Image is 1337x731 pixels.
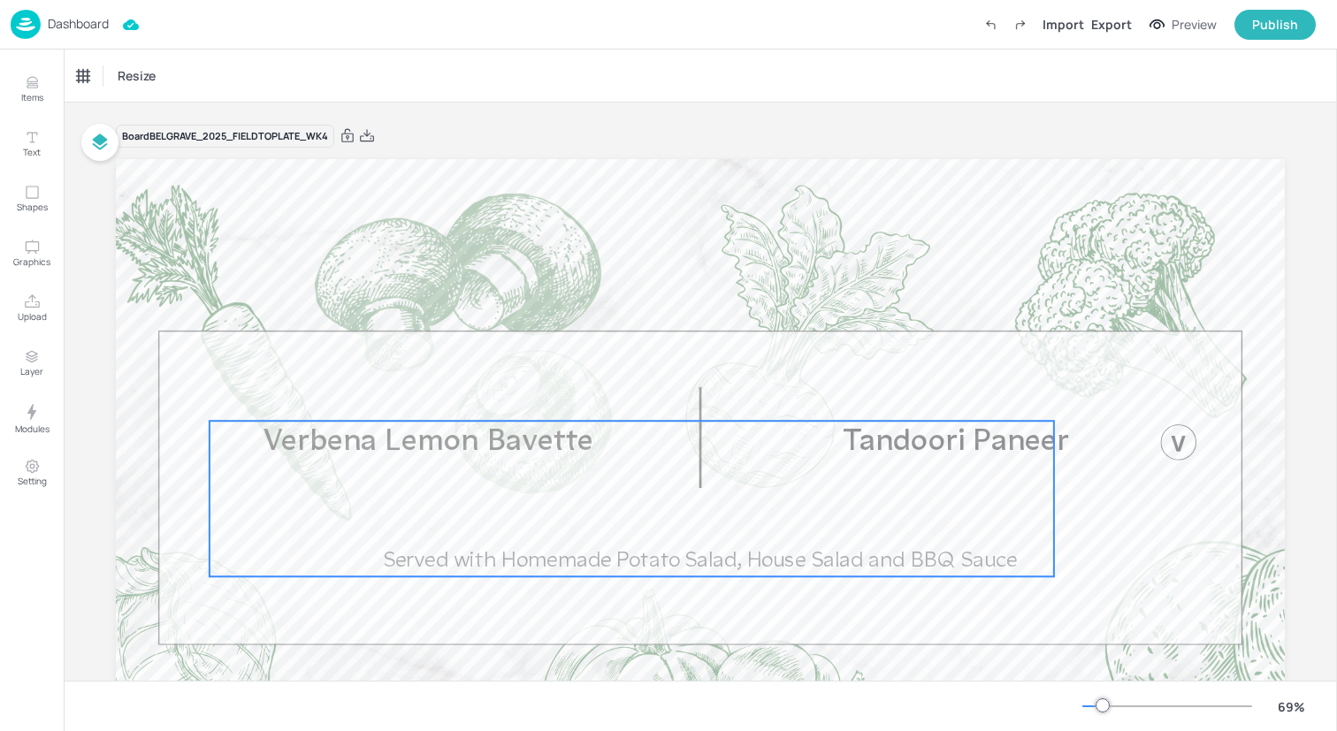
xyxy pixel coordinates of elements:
[264,426,593,457] span: Verbena Lemon Bavette
[1139,11,1227,38] button: Preview
[114,66,159,85] span: Resize
[1270,697,1312,716] div: 69 %
[975,10,1005,40] label: Undo (Ctrl + Z)
[1252,15,1298,34] div: Publish
[1172,15,1217,34] div: Preview
[48,18,109,30] p: Dashboard
[384,550,1018,572] span: Served with Homemade Potato Salad, House Salad and BBQ Sauce
[11,10,41,39] img: logo-86c26b7e.jpg
[1005,10,1035,40] label: Redo (Ctrl + Y)
[843,426,1069,457] span: Tandoori Paneer
[1234,10,1316,40] button: Publish
[1091,15,1132,34] div: Export
[116,125,334,148] div: Board BELGRAVE_2025_FIELDTOPLATE_WK4
[1043,15,1084,34] div: Import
